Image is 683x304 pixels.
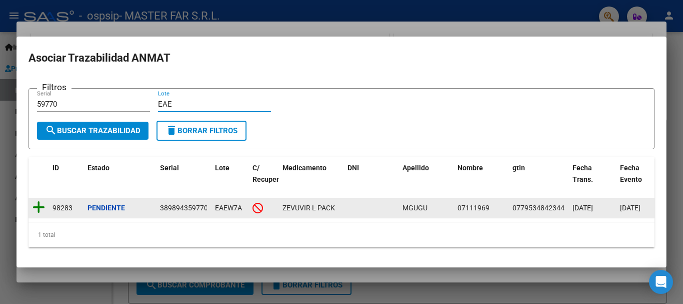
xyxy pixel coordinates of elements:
h2: Asociar Trazabilidad ANMAT [28,49,654,68]
span: Borrar Filtros [165,126,237,135]
span: ZEVUVIR L PACK [282,204,335,212]
span: Fecha Evento [620,164,642,183]
mat-icon: delete [165,124,177,136]
span: C/ Recupero [252,164,283,183]
span: 98283 [52,204,72,212]
span: ID [52,164,59,172]
mat-icon: search [45,124,57,136]
span: Estado [87,164,109,172]
span: Nombre [457,164,483,172]
datatable-header-cell: Lote [211,157,248,201]
span: [DATE] [620,204,640,212]
datatable-header-cell: ID [48,157,83,201]
datatable-header-cell: Fecha Evento [616,157,663,201]
span: DNI [347,164,359,172]
span: Lote [215,164,229,172]
span: EAEW7A [215,204,242,212]
h3: Filtros [37,81,71,94]
span: MGUGU [402,204,427,212]
span: Serial [160,164,179,172]
div: 1 total [28,222,654,247]
span: Fecha Trans. [572,164,593,183]
datatable-header-cell: Fecha Trans. [568,157,616,201]
span: Apellido [402,164,429,172]
div: Open Intercom Messenger [649,270,673,294]
datatable-header-cell: Serial [156,157,211,201]
button: Borrar Filtros [156,121,246,141]
span: 07111969 [457,204,489,212]
datatable-header-cell: Estado [83,157,156,201]
datatable-header-cell: Nombre [453,157,508,201]
span: [DATE] [572,204,593,212]
datatable-header-cell: Apellido [398,157,453,201]
span: 07795348423446 [512,204,568,212]
span: Medicamento [282,164,326,172]
span: gtin [512,164,525,172]
strong: Pendiente [87,204,125,212]
span: 389894359770 [160,204,208,212]
datatable-header-cell: DNI [343,157,398,201]
datatable-header-cell: C/ Recupero [248,157,278,201]
button: Buscar Trazabilidad [37,122,148,140]
datatable-header-cell: gtin [508,157,568,201]
span: Buscar Trazabilidad [45,126,140,135]
datatable-header-cell: Medicamento [278,157,343,201]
